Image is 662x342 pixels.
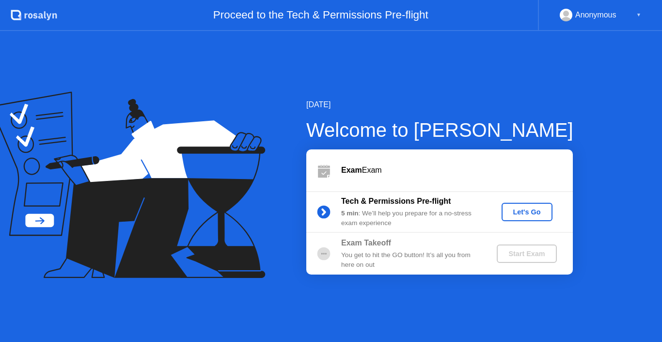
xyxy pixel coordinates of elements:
[497,244,556,263] button: Start Exam
[505,208,549,216] div: Let's Go
[341,197,451,205] b: Tech & Permissions Pre-flight
[341,166,362,174] b: Exam
[306,115,573,145] div: Welcome to [PERSON_NAME]
[306,99,573,111] div: [DATE]
[501,250,552,258] div: Start Exam
[341,209,481,228] div: : We’ll help you prepare for a no-stress exam experience
[575,9,616,21] div: Anonymous
[341,210,359,217] b: 5 min
[502,203,552,221] button: Let's Go
[341,250,481,270] div: You get to hit the GO button! It’s all you from here on out
[341,164,573,176] div: Exam
[341,239,391,247] b: Exam Takeoff
[636,9,641,21] div: ▼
